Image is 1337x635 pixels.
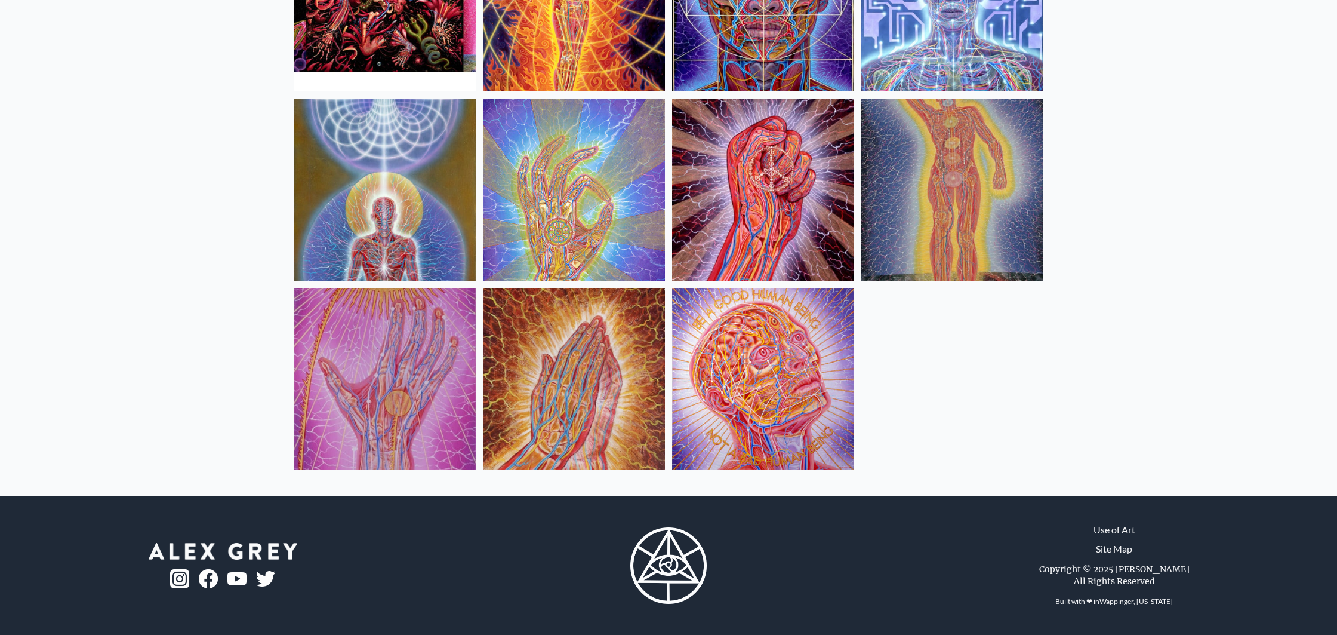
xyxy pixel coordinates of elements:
[256,571,275,587] img: twitter-logo.png
[199,569,218,588] img: fb-logo.png
[1099,597,1173,606] a: Wappinger, [US_STATE]
[1039,563,1190,575] div: Copyright © 2025 [PERSON_NAME]
[1074,575,1155,587] div: All Rights Reserved
[227,572,247,586] img: youtube-logo.png
[1096,542,1132,556] a: Site Map
[1093,523,1135,537] a: Use of Art
[1050,592,1178,611] div: Built with ❤ in
[170,569,189,588] img: ig-logo.png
